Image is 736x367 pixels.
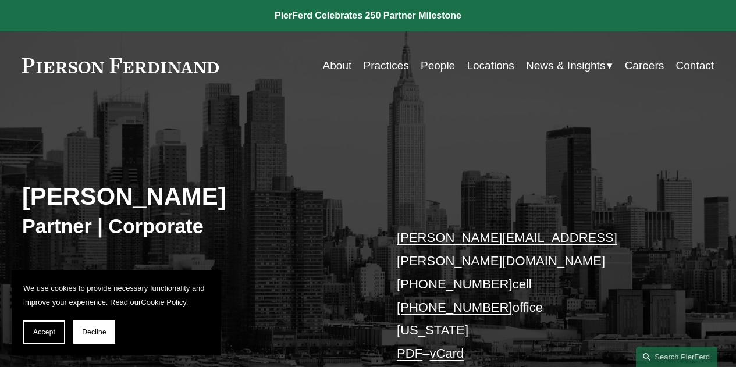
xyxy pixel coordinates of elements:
[526,56,605,76] span: News & Insights
[33,328,55,336] span: Accept
[82,328,106,336] span: Decline
[22,214,368,238] h3: Partner | Corporate
[397,226,685,365] p: cell office [US_STATE] –
[636,347,717,367] a: Search this site
[73,320,115,344] button: Decline
[12,270,221,355] section: Cookie banner
[22,182,368,212] h2: [PERSON_NAME]
[397,346,422,361] a: PDF
[429,346,464,361] a: vCard
[323,55,352,77] a: About
[421,55,455,77] a: People
[625,55,664,77] a: Careers
[23,282,209,309] p: We use cookies to provide necessary functionality and improve your experience. Read our .
[23,320,65,344] button: Accept
[397,277,513,291] a: [PHONE_NUMBER]
[467,55,514,77] a: Locations
[397,300,513,315] a: [PHONE_NUMBER]
[676,55,714,77] a: Contact
[526,55,613,77] a: folder dropdown
[364,55,409,77] a: Practices
[141,298,186,307] a: Cookie Policy
[397,230,617,268] a: [PERSON_NAME][EMAIL_ADDRESS][PERSON_NAME][DOMAIN_NAME]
